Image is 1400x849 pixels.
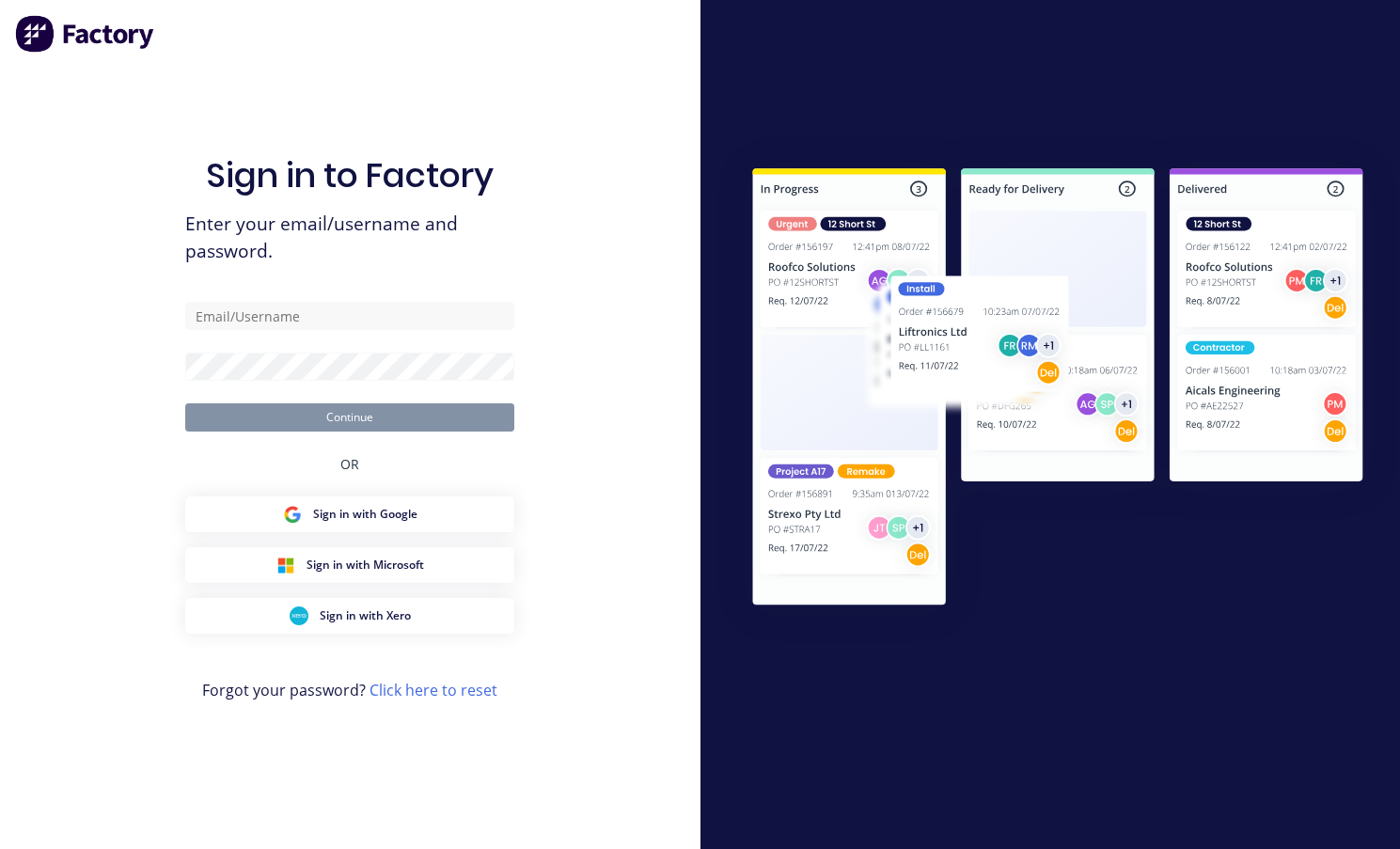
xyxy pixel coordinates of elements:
button: Google Sign inSign in with Google [185,496,514,532]
div: OR [340,432,359,496]
img: Factory [15,15,156,53]
button: Xero Sign inSign in with Xero [185,598,514,634]
span: Sign in with Google [313,506,417,523]
img: Microsoft Sign in [276,556,295,574]
span: Sign in with Xero [320,607,411,624]
button: Continue [185,403,514,432]
img: Google Sign in [283,505,302,524]
a: Click here to reset [370,680,497,700]
input: Email/Username [185,302,514,330]
span: Enter your email/username and password. [185,211,514,265]
span: Sign in with Microsoft [307,557,424,574]
h1: Sign in to Factory [206,155,494,196]
img: Xero Sign in [290,606,308,625]
button: Microsoft Sign inSign in with Microsoft [185,547,514,583]
span: Forgot your password? [202,679,497,701]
